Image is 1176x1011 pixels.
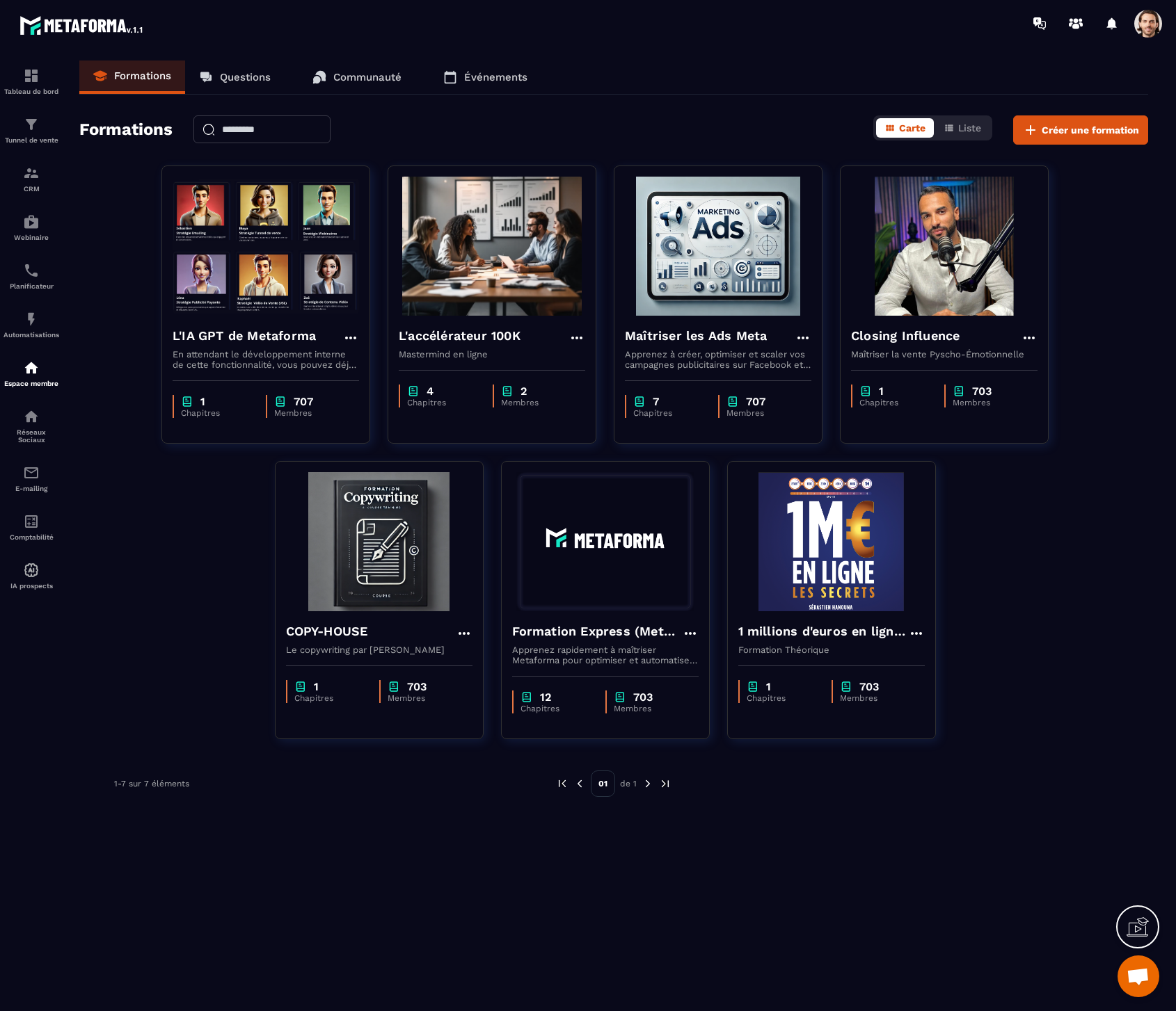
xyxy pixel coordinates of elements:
[299,60,415,94] a: Communauté
[851,326,960,346] h4: Closing Influence
[220,71,271,83] p: Questions
[286,645,472,655] p: Le copywriting par [PERSON_NAME]
[275,461,501,757] a: formation-backgroundCOPY-HOUSELe copywriting par [PERSON_NAME]chapter1Chapitreschapter703Membres
[540,690,551,704] p: 12
[3,300,59,349] a: automationsautomationsAutomatisations
[200,395,205,408] p: 1
[501,398,571,407] p: Membres
[851,349,1038,359] p: Maîtriser la vente Pyscho-Émotionnelle
[23,67,40,84] img: formation
[3,454,59,503] a: emailemailE-mailing
[3,398,59,454] a: social-networksocial-networkRéseaux Sociaux
[726,395,739,408] img: chapter
[388,165,614,461] a: formation-backgroundL'accélérateur 100KMastermind en lignechapter4Chapitreschapter2Membres
[501,385,514,398] img: chapter
[286,622,368,641] h4: COPY-HOUSE
[1118,955,1159,997] a: Open chat
[738,472,925,611] img: formation-background
[23,311,40,327] img: automations
[746,395,765,408] p: 707
[333,71,402,83] p: Communauté
[633,408,704,418] p: Chapitres
[3,533,59,541] p: Comptabilité
[3,503,59,551] a: accountantaccountantComptabilité
[294,680,307,693] img: chapter
[79,60,185,94] a: Formations
[3,136,59,144] p: Tunnel de vente
[614,165,840,461] a: formation-backgroundMaîtriser les Ads MetaApprenez à créer, optimiser et scaler vos campagnes pub...
[407,398,479,407] p: Chapitres
[747,693,818,703] p: Chapitres
[573,777,586,790] img: prev
[625,349,811,370] p: Apprenez à créer, optimiser et scaler vos campagnes publicitaires sur Facebook et Instagram.
[388,680,400,693] img: chapter
[727,461,953,757] a: formation-background1 millions d'euros en ligne les secretsFormation Théoriquechapter1Chapitresch...
[840,693,911,703] p: Membres
[859,385,872,398] img: chapter
[521,704,591,713] p: Chapitres
[1042,123,1139,137] span: Créer une formation
[3,234,59,241] p: Webinaire
[659,777,672,790] img: next
[79,115,173,145] h2: Formations
[653,395,659,408] p: 7
[3,154,59,203] a: formationformationCRM
[1013,115,1148,145] button: Créer une formation
[840,680,852,693] img: chapter
[23,359,40,376] img: automations
[23,513,40,530] img: accountant
[407,385,420,398] img: chapter
[3,252,59,300] a: schedulerschedulerPlanificateur
[23,562,40,579] img: automations
[726,408,797,418] p: Membres
[173,349,359,370] p: En attendant le développement interne de cette fonctionnalité, vous pouvez déjà l’utiliser avec C...
[173,326,316,346] h4: L'IA GPT de Metaforma
[512,622,682,641] h4: Formation Express (Metaforma)
[642,777,654,790] img: next
[181,408,252,418] p: Chapitres
[407,680,427,693] p: 703
[23,165,40,181] img: formation
[953,398,1024,407] p: Membres
[3,582,59,590] p: IA prospects
[766,680,771,693] p: 1
[181,395,193,408] img: chapter
[114,779,189,788] p: 1-7 sur 7 éléments
[840,165,1066,461] a: formation-backgroundClosing InfluenceMaîtriser la vente Pyscho-Émotionnellechapter1Chapitreschapt...
[161,165,388,461] a: formation-backgroundL'IA GPT de MetaformaEn attendant le développement interne de cette fonctionn...
[3,349,59,398] a: automationsautomationsEspace membre
[399,177,585,316] img: formation-background
[294,395,313,408] p: 707
[3,88,59,95] p: Tableau de bord
[3,185,59,193] p: CRM
[738,622,908,641] h4: 1 millions d'euros en ligne les secrets
[274,408,345,418] p: Membres
[747,680,759,693] img: chapter
[935,118,990,138] button: Liste
[399,349,585,359] p: Mastermind en ligne
[23,213,40,230] img: automations
[429,60,541,94] a: Événements
[625,326,767,346] h4: Maîtriser les Ads Meta
[3,485,59,492] p: E-mailing
[591,770,615,797] p: 01
[620,778,637,789] p: de 1
[899,122,925,134] span: Carte
[23,408,40,425] img: social-network
[633,395,646,408] img: chapter
[185,60,285,94] a: Questions
[3,380,59,387] p: Espace membre
[614,704,685,713] p: Membres
[464,71,527,83] p: Événements
[388,693,459,703] p: Membres
[972,385,992,398] p: 703
[3,428,59,444] p: Réseaux Sociaux
[23,262,40,279] img: scheduler
[614,690,626,704] img: chapter
[399,326,521,346] h4: L'accélérateur 100K
[3,331,59,339] p: Automatisations
[859,398,930,407] p: Chapitres
[738,645,925,655] p: Formation Théorique
[859,680,879,693] p: 703
[851,177,1038,316] img: formation-background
